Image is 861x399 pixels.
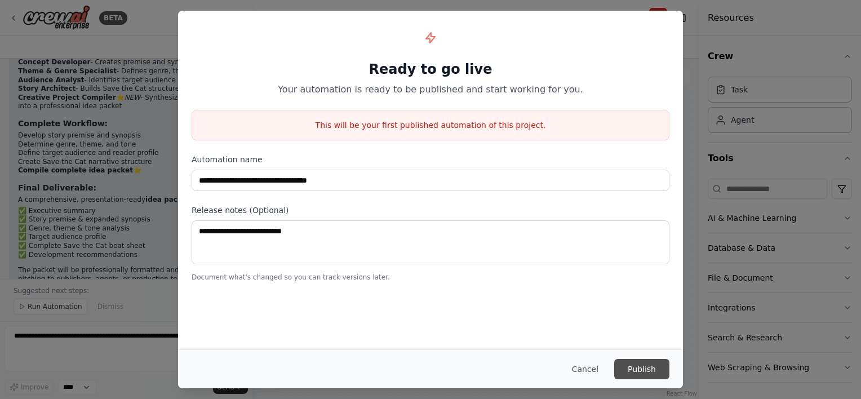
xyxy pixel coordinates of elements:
[192,119,669,131] p: This will be your first published automation of this project.
[563,359,607,379] button: Cancel
[192,83,669,96] p: Your automation is ready to be published and start working for you.
[192,273,669,282] p: Document what's changed so you can track versions later.
[614,359,669,379] button: Publish
[192,205,669,216] label: Release notes (Optional)
[192,154,669,165] label: Automation name
[192,60,669,78] h1: Ready to go live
